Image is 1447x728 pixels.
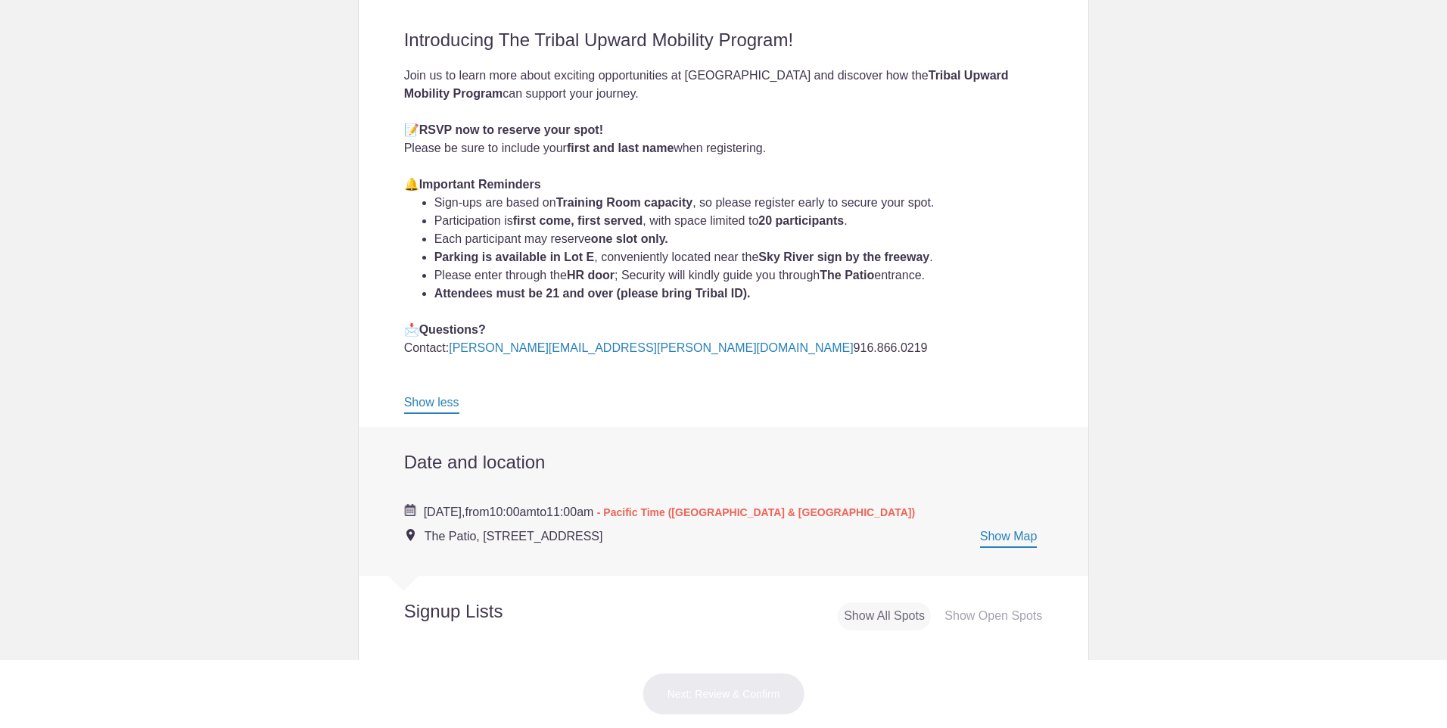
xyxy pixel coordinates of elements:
[434,266,1044,285] li: Please enter through the ; Security will kindly guide you through entrance.
[838,602,931,630] div: Show All Spots
[406,529,415,541] img: Event location
[404,121,1044,157] div: 📝 Please be sure to include your when registering.
[404,69,1009,100] strong: Tribal Upward Mobility Program
[980,530,1038,548] a: Show Map
[404,29,1044,51] h2: Introducing The Tribal Upward Mobility Program!
[556,196,692,209] strong: Training Room capacity
[591,232,668,245] strong: one slot only.
[404,451,1044,474] h2: Date and location
[449,341,853,354] a: [PERSON_NAME][EMAIL_ADDRESS][PERSON_NAME][DOMAIN_NAME]
[434,250,595,263] strong: Parking is available in Lot E
[404,67,1044,103] div: Join us to learn more about exciting opportunities at [GEOGRAPHIC_DATA] and discover how the can ...
[424,506,465,518] span: [DATE],
[434,230,1044,248] li: Each participant may reserve
[820,269,874,282] strong: The Patio
[758,250,929,263] strong: Sky River sign by the freeway
[489,506,536,518] span: 10:00am
[424,506,915,518] span: from to
[419,323,486,336] strong: Questions?
[434,287,751,300] strong: Attendees must be 21 and over (please bring Tribal ID).
[567,142,674,154] strong: first and last name
[597,506,915,518] span: - Pacific Time ([GEOGRAPHIC_DATA] & [GEOGRAPHIC_DATA])
[513,214,643,227] strong: first come, first served
[425,530,603,543] span: The Patio, [STREET_ADDRESS]
[404,504,416,516] img: Cal purple
[567,269,615,282] strong: HR door
[359,600,602,623] h2: Signup Lists
[643,673,805,715] button: Next: Review & Confirm
[404,396,459,414] a: Show less
[404,321,1044,357] div: 📩 Contact: 916.866.0219
[434,248,1044,266] li: , conveniently located near the .
[758,214,844,227] strong: 20 participants
[938,602,1048,630] div: Show Open Spots
[419,178,541,191] strong: Important Reminders
[404,176,1044,194] div: 🔔
[434,194,1044,212] li: Sign-ups are based on , so please register early to secure your spot.
[434,212,1044,230] li: Participation is , with space limited to .
[419,123,603,136] strong: RSVP now to reserve your spot!
[546,506,593,518] span: 11:00am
